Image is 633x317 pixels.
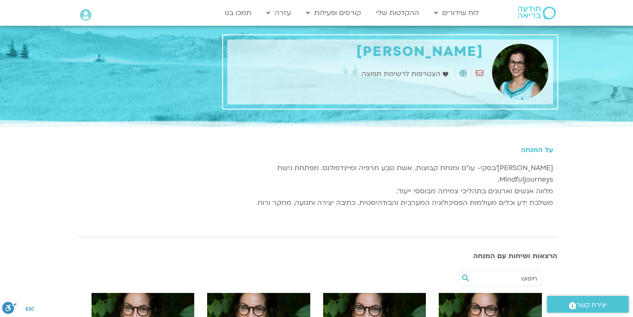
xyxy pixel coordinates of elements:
[262,5,295,21] a: עזרה
[472,271,537,286] input: חיפוש
[576,299,607,311] span: יצירת קשר
[430,5,483,21] a: לוח שידורים
[227,162,553,209] p: [PERSON_NAME]'בסקי- עו"ס ומנחת קבוצות. אשת טבע תרפיה ומיינדפולנס. מפתחת גישת Mindfuljourneys. מלו...
[372,5,423,21] a: ההקלטות שלי
[518,6,556,19] img: תודעה בריאה
[232,44,483,60] h1: [PERSON_NAME]
[76,252,557,260] h3: הרצאות ושיחות עם המנחה
[547,296,629,313] a: יצירת קשר
[361,68,443,80] span: הצטרפות לרשימת תפוצה
[361,68,450,80] a: הצטרפות לרשימת תפוצה
[220,5,256,21] a: תמכו בנו
[227,146,553,154] h5: על המנחה
[302,5,365,21] a: קורסים ופעילות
